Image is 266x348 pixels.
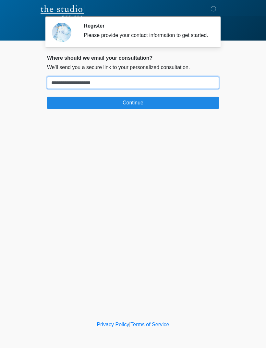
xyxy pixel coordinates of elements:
[47,64,219,71] p: We'll send you a secure link to your personalized consultation.
[47,55,219,61] h2: Where should we email your consultation?
[52,23,71,42] img: Agent Avatar
[84,23,209,29] h2: Register
[129,322,130,327] a: |
[47,97,219,109] button: Continue
[41,5,84,18] img: The Studio Med Spa Logo
[84,31,209,39] div: Please provide your contact information to get started.
[97,322,129,327] a: Privacy Policy
[130,322,169,327] a: Terms of Service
